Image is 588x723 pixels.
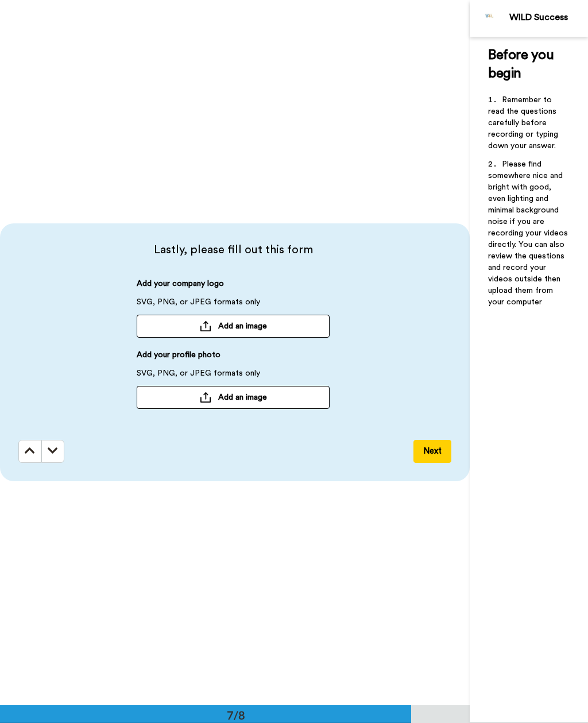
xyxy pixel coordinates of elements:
span: Remember to read the questions carefully before recording or typing down your answer. [488,96,560,150]
button: Add an image [137,315,330,338]
button: Add an image [137,386,330,409]
div: WILD Success [509,12,587,23]
span: Add your company logo [137,278,224,296]
span: Add your profile photo [137,349,220,368]
img: Profile Image [476,5,504,32]
span: Lastly, please fill out this form [18,242,448,258]
span: SVG, PNG, or JPEG formats only [137,368,260,386]
button: Next [413,440,451,463]
span: Add an image [218,392,267,403]
div: 7/8 [208,707,264,723]
span: Add an image [218,320,267,332]
span: Please find somewhere nice and bright with good, even lighting and minimal background noise if yo... [488,160,570,306]
span: SVG, PNG, or JPEG formats only [137,296,260,315]
span: Before you begin [488,48,557,80]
